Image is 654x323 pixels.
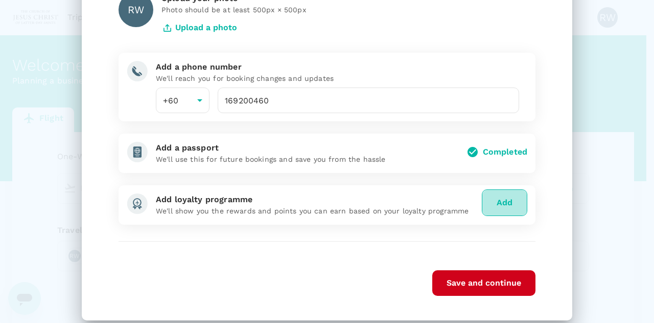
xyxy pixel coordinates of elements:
img: add-passport [127,142,148,162]
div: Add loyalty programme [156,193,478,206]
button: Save and continue [432,270,535,296]
button: Add [482,189,527,216]
p: We'll reach you for booking changes and updates [156,73,519,83]
button: Upload a photo [161,15,237,40]
div: Add a phone number [156,61,519,73]
div: +60 [156,88,209,113]
p: We'll show you the rewards and points you can earn based on your loyalty programme [156,206,478,216]
p: Photo should be at least 500px × 500px [161,5,535,15]
div: Add a passport [156,142,458,154]
p: We'll use this for future bookings and save you from the hassle [156,154,458,164]
img: add-loyalty [127,193,148,214]
input: Your phone number [218,88,519,113]
span: +60 [163,96,178,105]
img: add-phone-number [127,61,148,81]
div: Completed [483,146,527,158]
